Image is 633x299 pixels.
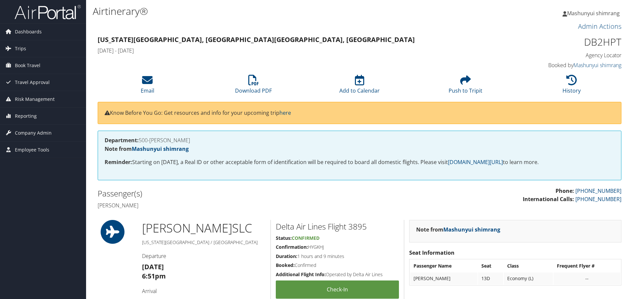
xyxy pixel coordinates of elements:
h2: Delta Air Lines Flight 3895 [276,221,399,232]
a: Check-in [276,280,399,299]
span: Mashunyui shimrang [567,10,620,17]
h4: Agency Locator [498,52,621,59]
a: Mashunyui shimrang [443,226,500,233]
h1: DB2HPT [498,35,621,49]
h4: Booked by [498,62,621,69]
h2: Passenger(s) [98,188,355,199]
a: Download PDF [235,78,272,94]
a: Mashunyui shimrang [562,3,626,23]
strong: [DATE] [142,262,164,271]
h5: 1 hours and 9 minutes [276,253,399,260]
span: Trips [15,40,26,57]
a: [PHONE_NUMBER] [575,187,621,194]
td: [PERSON_NAME] [410,273,477,284]
strong: Note from [416,226,500,233]
h5: Confirmed [276,262,399,269]
img: airportal-logo.png [15,4,81,20]
strong: Seat Information [409,249,455,256]
strong: 6:51pm [142,272,166,280]
h4: 500-[PERSON_NAME] [105,138,614,143]
th: Passenger Name [410,260,477,272]
strong: International Calls: [523,195,574,203]
strong: Department: [105,137,139,144]
a: Add to Calendar [339,78,380,94]
h4: [DATE] - [DATE] [98,47,488,54]
a: Push to Tripit [449,78,482,94]
h1: Airtinerary® [93,4,449,18]
p: Know Before You Go: Get resources and info for your upcoming trip [105,109,614,117]
a: Mashunyui shimrang [132,145,189,152]
td: Economy (L) [504,273,553,284]
h5: HYGKHJ [276,244,399,250]
a: [DOMAIN_NAME][URL] [448,158,503,166]
h4: [PERSON_NAME] [98,202,355,209]
strong: Phone: [556,187,574,194]
a: here [279,109,291,116]
div: -- [557,276,617,281]
span: Risk Management [15,91,55,107]
th: Frequent Flyer # [554,260,620,272]
strong: Note from [105,145,189,152]
strong: Status: [276,235,292,241]
span: Dashboards [15,23,42,40]
a: Admin Actions [578,22,621,31]
a: Mashunyui shimrang [573,62,621,69]
strong: [US_STATE][GEOGRAPHIC_DATA], [GEOGRAPHIC_DATA] [GEOGRAPHIC_DATA], [GEOGRAPHIC_DATA] [98,35,415,44]
span: Employee Tools [15,142,49,158]
strong: Duration: [276,253,297,259]
h1: [PERSON_NAME] SLC [142,220,266,236]
a: Email [141,78,154,94]
strong: Additional Flight Info: [276,271,326,278]
a: History [562,78,581,94]
th: Seat [478,260,503,272]
a: [PHONE_NUMBER] [575,195,621,203]
p: Starting on [DATE], a Real ID or other acceptable form of identification will be required to boar... [105,158,614,167]
span: Book Travel [15,57,40,74]
span: Travel Approval [15,74,50,91]
span: Confirmed [292,235,319,241]
h4: Arrival [142,287,266,295]
h5: Operated by Delta Air Lines [276,271,399,278]
strong: Booked: [276,262,295,268]
th: Class [504,260,553,272]
span: Company Admin [15,125,52,141]
td: 13D [478,273,503,284]
strong: Reminder: [105,158,132,166]
strong: Confirmation: [276,244,308,250]
h4: Departure [142,252,266,260]
h5: [US_STATE][GEOGRAPHIC_DATA] / [GEOGRAPHIC_DATA] [142,239,266,246]
span: Reporting [15,108,37,124]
